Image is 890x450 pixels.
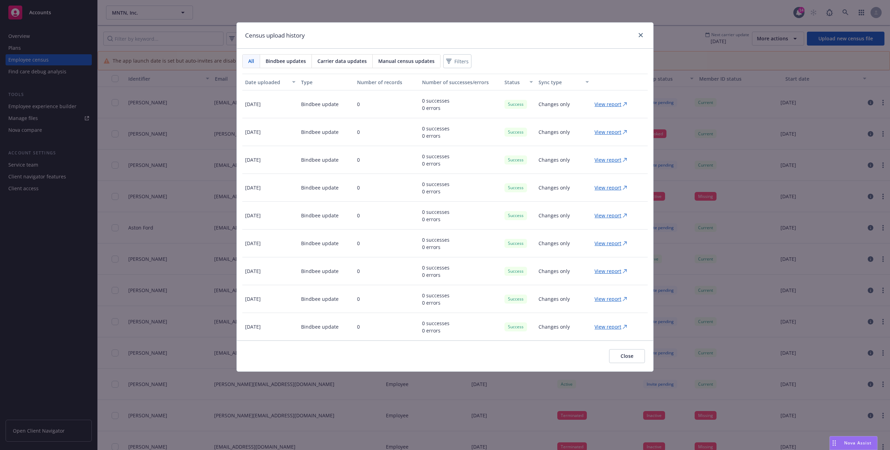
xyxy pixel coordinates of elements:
[245,128,261,136] p: [DATE]
[422,97,450,104] p: 0 successes
[357,184,360,191] p: 0
[422,299,450,306] p: 0 errors
[245,212,261,219] p: [DATE]
[539,240,570,247] p: Changes only
[504,100,527,109] div: Success
[422,243,450,251] p: 0 errors
[594,128,621,136] p: View report
[357,323,360,330] p: 0
[245,101,261,108] p: [DATE]
[454,58,469,65] span: Filters
[539,156,570,163] p: Changes only
[245,240,261,247] p: [DATE]
[357,267,360,275] p: 0
[536,74,592,90] button: Sync type
[539,212,570,219] p: Changes only
[504,79,526,86] div: Status
[301,79,351,86] div: Type
[594,184,621,191] p: View report
[539,79,581,86] div: Sync type
[504,183,527,192] div: Success
[317,57,367,65] span: Carrier data updates
[422,180,450,188] p: 0 successes
[301,267,339,275] p: Bindbee update
[357,295,360,303] p: 0
[422,104,450,112] p: 0 errors
[422,216,450,223] p: 0 errors
[539,184,570,191] p: Changes only
[301,184,339,191] p: Bindbee update
[594,101,621,108] p: View report
[539,323,570,330] p: Changes only
[422,188,450,195] p: 0 errors
[594,267,621,275] p: View report
[301,295,339,303] p: Bindbee update
[594,128,632,136] a: View report
[594,240,632,247] a: View report
[539,267,570,275] p: Changes only
[357,212,360,219] p: 0
[594,323,632,330] a: View report
[594,156,632,163] a: View report
[301,156,339,163] p: Bindbee update
[594,267,632,275] a: View report
[504,322,527,331] div: Success
[245,267,261,275] p: [DATE]
[539,128,570,136] p: Changes only
[357,79,417,86] div: Number of records
[266,57,306,65] span: Bindbee updates
[539,101,570,108] p: Changes only
[504,211,527,220] div: Success
[357,128,360,136] p: 0
[422,153,450,160] p: 0 successes
[301,323,339,330] p: Bindbee update
[830,436,839,450] div: Drag to move
[594,240,621,247] p: View report
[830,436,877,450] button: Nova Assist
[504,128,527,136] div: Success
[443,54,471,68] button: Filters
[245,323,261,330] p: [DATE]
[354,74,420,90] button: Number of records
[242,74,298,90] button: Date uploaded
[594,184,632,191] a: View report
[594,212,621,219] p: View report
[609,349,645,363] button: Close
[422,264,450,271] p: 0 successes
[378,57,435,65] span: Manual census updates
[245,295,261,303] p: [DATE]
[594,323,621,330] p: View report
[422,208,450,216] p: 0 successes
[422,320,450,327] p: 0 successes
[245,79,288,86] div: Date uploaded
[422,292,450,299] p: 0 successes
[844,440,872,446] span: Nova Assist
[245,156,261,163] p: [DATE]
[422,79,499,86] div: Number of successes/errors
[248,57,254,65] span: All
[422,132,450,139] p: 0 errors
[594,212,632,219] a: View report
[637,31,645,39] a: close
[357,156,360,163] p: 0
[594,101,632,108] a: View report
[422,160,450,167] p: 0 errors
[357,101,360,108] p: 0
[445,56,470,66] span: Filters
[594,295,621,303] p: View report
[245,184,261,191] p: [DATE]
[422,125,450,132] p: 0 successes
[504,267,527,275] div: Success
[502,74,536,90] button: Status
[422,236,450,243] p: 0 successes
[594,156,621,163] p: View report
[422,271,450,279] p: 0 errors
[504,239,527,248] div: Success
[301,240,339,247] p: Bindbee update
[504,155,527,164] div: Success
[594,295,632,303] a: View report
[245,31,305,40] h1: Census upload history
[419,74,502,90] button: Number of successes/errors
[301,101,339,108] p: Bindbee update
[298,74,354,90] button: Type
